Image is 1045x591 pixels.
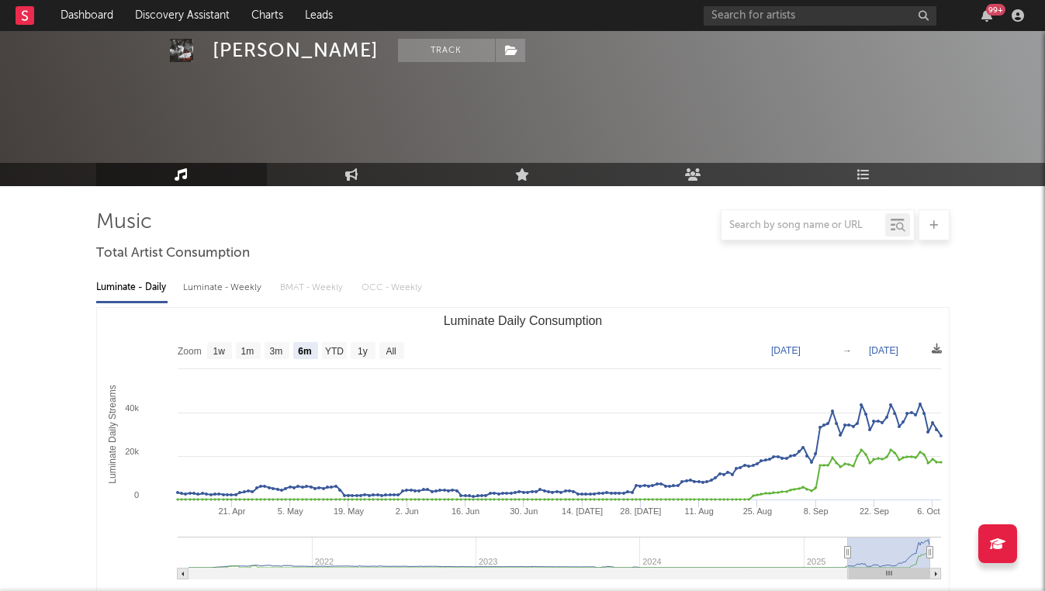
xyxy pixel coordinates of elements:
text: 30. Jun [510,506,538,516]
text: 16. Jun [451,506,479,516]
text: 1y [358,346,368,357]
button: Track [398,39,495,62]
text: All [386,346,396,357]
text: [DATE] [771,345,801,356]
text: → [843,345,852,356]
input: Search for artists [704,6,936,26]
text: 2. Jun [395,506,418,516]
text: 3m [269,346,282,357]
span: Total Artist Consumption [96,244,250,263]
text: YTD [324,346,343,357]
text: 1w [213,346,225,357]
text: 14. [DATE] [562,506,603,516]
div: 99 + [986,4,1005,16]
text: 25. Aug [742,506,771,516]
text: 5. May [277,506,303,516]
text: 40k [125,403,139,413]
text: 1m [240,346,254,357]
text: 28. [DATE] [620,506,661,516]
text: 8. Sep [803,506,828,516]
button: 99+ [981,9,992,22]
text: 21. Apr [218,506,245,516]
text: Luminate Daily Consumption [443,314,602,327]
div: Luminate - Daily [96,275,168,301]
text: 6. Oct [917,506,939,516]
div: Luminate - Weekly [183,275,265,301]
text: 22. Sep [860,506,889,516]
text: 20k [125,447,139,456]
text: 11. Aug [684,506,713,516]
text: Zoom [178,346,202,357]
text: 6m [298,346,311,357]
text: [DATE] [869,345,898,356]
div: [PERSON_NAME] [213,39,379,62]
text: 19. May [333,506,364,516]
input: Search by song name or URL [721,219,885,232]
text: Luminate Daily Streams [106,385,117,483]
text: 0 [133,490,138,499]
